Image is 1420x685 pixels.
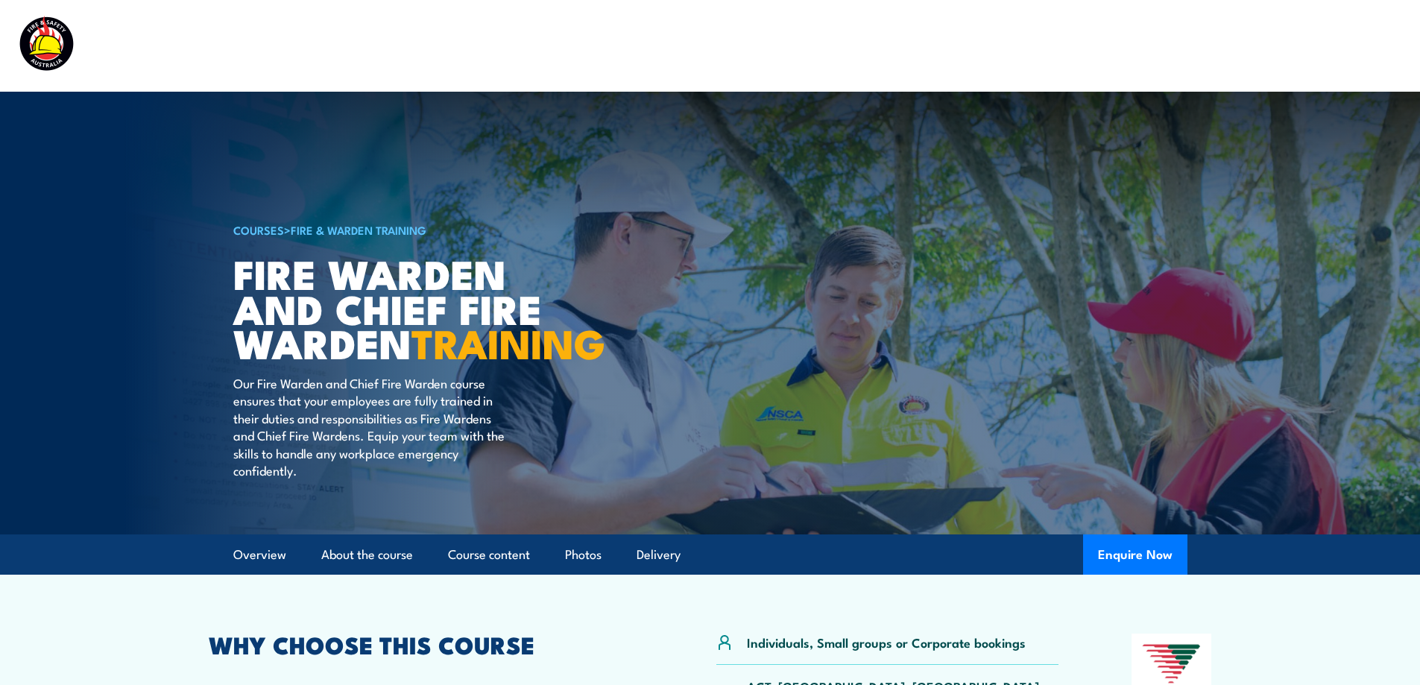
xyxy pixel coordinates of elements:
[1186,26,1270,66] a: Learner Portal
[233,256,602,360] h1: Fire Warden and Chief Fire Warden
[291,221,426,238] a: Fire & Warden Training
[411,311,605,373] strong: TRAINING
[233,374,505,479] p: Our Fire Warden and Chief Fire Warden course ensures that your employees are fully trained in the...
[233,221,602,239] h6: >
[747,634,1026,651] p: Individuals, Small groups or Corporate bookings
[321,535,413,575] a: About the course
[610,26,657,66] a: Courses
[448,535,530,575] a: Course content
[1303,26,1350,66] a: Contact
[1120,26,1153,66] a: News
[637,535,681,575] a: Delivery
[1083,534,1187,575] button: Enquire Now
[1032,26,1088,66] a: About Us
[822,26,1000,66] a: Emergency Response Services
[233,221,284,238] a: COURSES
[233,535,286,575] a: Overview
[209,634,644,654] h2: WHY CHOOSE THIS COURSE
[565,535,602,575] a: Photos
[690,26,789,66] a: Course Calendar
